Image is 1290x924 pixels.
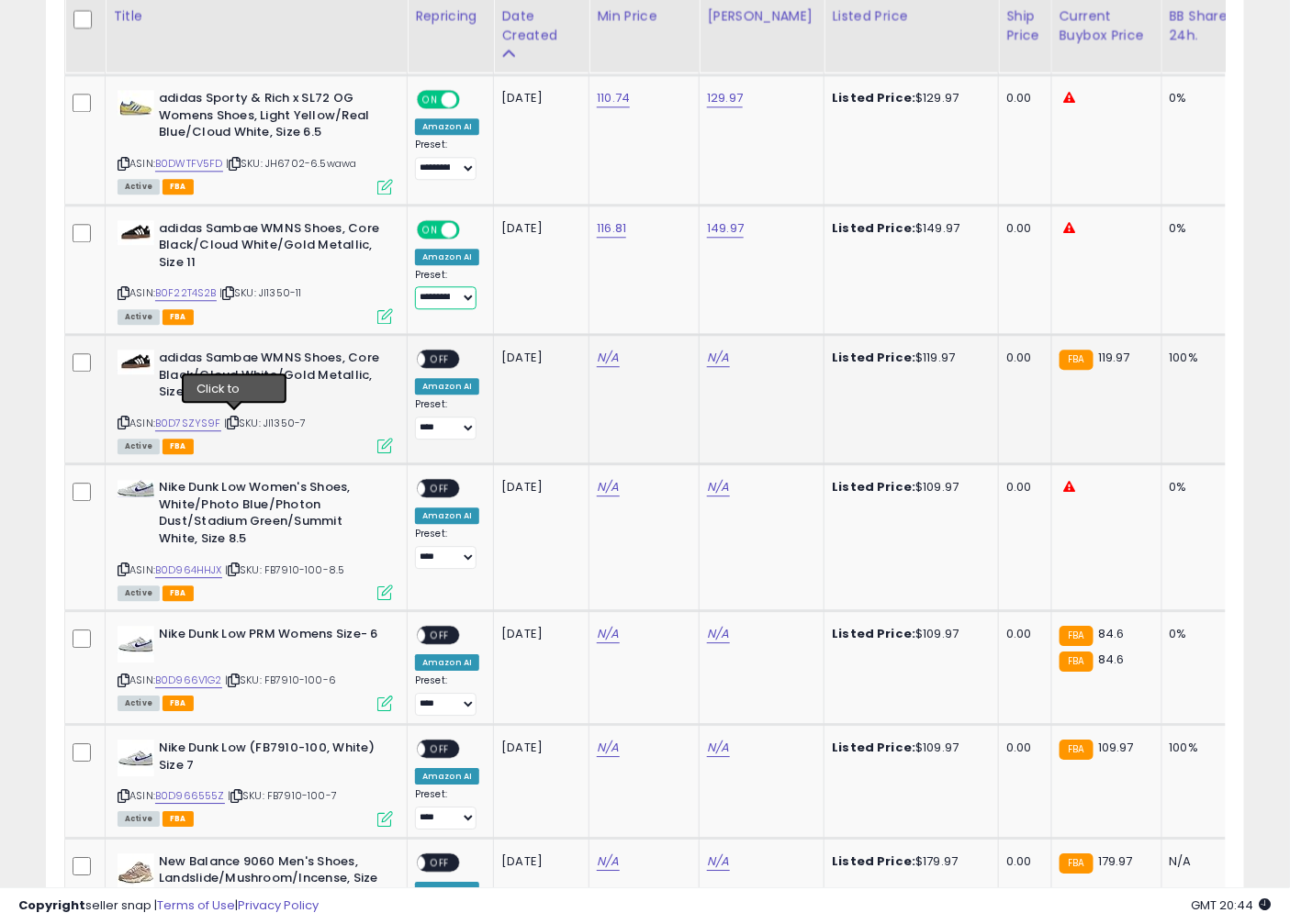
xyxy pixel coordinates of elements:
span: All listings currently available for purchase on Amazon [118,696,160,711]
div: $129.97 [832,90,984,106]
span: OFF [425,628,454,643]
small: FBA [1060,350,1094,370]
div: 0.00 [1006,479,1037,495]
div: [DATE] [501,740,575,756]
span: FBA [163,696,194,711]
div: ASIN: [118,626,393,709]
b: New Balance 9060 Men's Shoes, Landslide/Mushroom/Incense, Size 7 [159,853,382,909]
div: $109.97 [832,479,984,495]
div: 0.00 [1006,740,1037,756]
span: FBA [163,811,194,827]
a: B0D966V1G2 [155,673,222,688]
b: adidas Sporty & Rich x SL72 OG Womens Shoes, Light Yellow/Real Blue/Cloud White, Size 6.5 [159,90,382,146]
div: Amazon AI [415,118,479,135]
img: 31HWBeLOwSL._SL40_.jpg [118,480,154,496]
div: Current Buybox Price [1060,6,1154,44]
div: 0.00 [1006,350,1037,366]
span: OFF [425,854,454,870]
div: 0.00 [1006,626,1037,642]
div: [PERSON_NAME] [707,6,816,25]
a: B0D7SZYS9F [155,416,221,431]
div: $149.97 [832,220,984,237]
small: FBA [1060,651,1094,672]
b: Listed Price: [832,739,915,756]
img: 31e3l0l0lfL._SL40_.jpg [118,626,154,662]
div: Preset: [415,528,479,569]
span: 179.97 [1098,852,1133,870]
a: N/A [597,739,619,757]
div: $109.97 [832,740,984,756]
small: FBA [1060,853,1094,874]
span: FBA [163,179,194,195]
div: Listed Price [832,6,991,25]
div: Preset: [415,398,479,440]
span: OFF [425,481,454,496]
div: Amazon AI [415,378,479,395]
span: 109.97 [1098,739,1134,756]
div: [DATE] [501,220,575,237]
div: [DATE] [501,350,575,366]
div: Amazon AI [415,507,479,524]
span: All listings currently available for purchase on Amazon [118,439,160,454]
b: Listed Price: [832,852,915,870]
a: N/A [707,739,729,757]
span: OFF [457,92,487,107]
img: 31e3l0l0lfL._SL40_.jpg [118,740,154,776]
a: 110.74 [597,89,630,107]
span: FBA [163,309,194,325]
span: | SKU: JH6702-6.5wawa [226,156,357,171]
a: N/A [597,478,619,496]
div: Preset: [415,269,479,310]
img: 412iB4dG0KL._SL40_.jpg [118,853,154,890]
span: All listings currently available for purchase on Amazon [118,585,160,601]
div: 100% [1170,740,1230,756]
img: 31Y2gc3GamL._SL40_.jpg [118,350,154,374]
span: 84.6 [1098,625,1125,642]
div: [DATE] [501,853,575,870]
b: Nike Dunk Low (FB7910-100, White) Size 7 [159,740,382,778]
div: Date Created [501,6,581,44]
b: Listed Price: [832,89,915,106]
a: B0DWTFV5FD [155,156,223,172]
span: FBA [163,439,194,454]
div: BB Share 24h. [1170,6,1237,44]
div: ASIN: [118,740,393,825]
small: FBA [1060,740,1094,760]
div: N/A [1170,853,1230,870]
span: ON [419,92,442,107]
a: 149.97 [707,219,744,238]
span: 84.6 [1098,651,1125,668]
span: | SKU: FB7910-100-6 [225,673,336,687]
a: Terms of Use [157,896,235,914]
div: ASIN: [118,350,393,451]
a: B0F22T4S2B [155,285,217,301]
span: | SKU: FB7910-100-7 [228,788,337,803]
span: FBA [163,585,194,601]
div: [DATE] [501,90,575,106]
span: All listings currently available for purchase on Amazon [118,811,160,827]
div: Preset: [415,139,479,180]
span: | SKU: JI1350-7 [224,416,307,430]
a: N/A [707,852,729,871]
div: Amazon AI [415,249,479,265]
small: FBA [1060,626,1094,646]
a: N/A [707,349,729,367]
b: Nike Dunk Low Women's Shoes, White/Photo Blue/Photon Dust/Stadium Green/Summit White, Size 8.5 [159,479,382,551]
strong: Copyright [18,896,85,914]
a: B0D966555Z [155,788,225,804]
span: | SKU: FB7910-100-8.5 [225,562,345,577]
img: 31Y2gc3GamL._SL40_.jpg [118,220,154,245]
img: 31tXHY6uU1L._SL40_.jpg [118,90,154,116]
span: OFF [457,221,487,237]
a: 116.81 [597,219,626,238]
div: 0% [1170,479,1230,495]
div: Preset: [415,674,479,716]
b: Nike Dunk Low PRM Womens Size- 6 [159,626,382,648]
b: Listed Price: [832,478,915,495]
div: Amazon AI [415,768,479,785]
div: ASIN: [118,90,393,192]
div: Preset: [415,788,479,829]
div: $119.97 [832,350,984,366]
a: N/A [597,349,619,367]
div: 0% [1170,220,1230,237]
